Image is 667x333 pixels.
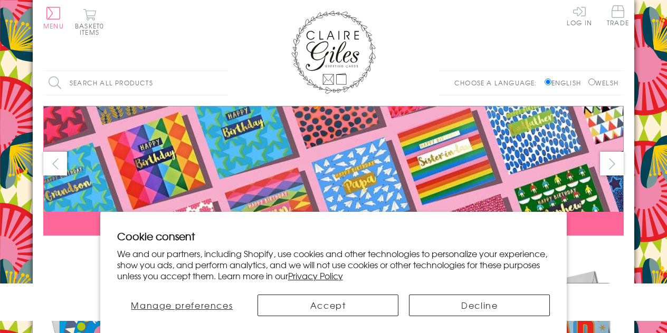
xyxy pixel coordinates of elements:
button: next [600,152,624,175]
input: English [545,79,551,85]
img: Claire Giles Greetings Cards [291,11,376,94]
span: 0 items [80,21,104,37]
a: Trade [607,5,629,28]
button: Manage preferences [117,295,247,316]
span: Menu [43,21,64,31]
span: Trade [607,5,629,26]
label: Welsh [588,78,618,87]
a: Log In [567,5,592,26]
button: Decline [409,295,550,316]
input: Welsh [588,79,595,85]
p: We and our partners, including Shopify, use cookies and other technologies to personalize your ex... [117,248,550,281]
button: Accept [258,295,398,316]
input: Search all products [43,71,228,95]
label: English [545,78,586,87]
h2: Cookie consent [117,229,550,243]
button: Menu [43,7,64,29]
div: Carousel Pagination [43,243,624,260]
button: prev [43,152,67,175]
a: Privacy Policy [288,269,343,282]
span: Manage preferences [131,299,233,311]
input: Search [217,71,228,95]
p: Choose a language: [454,78,542,87]
button: Basket0 items [75,8,104,35]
